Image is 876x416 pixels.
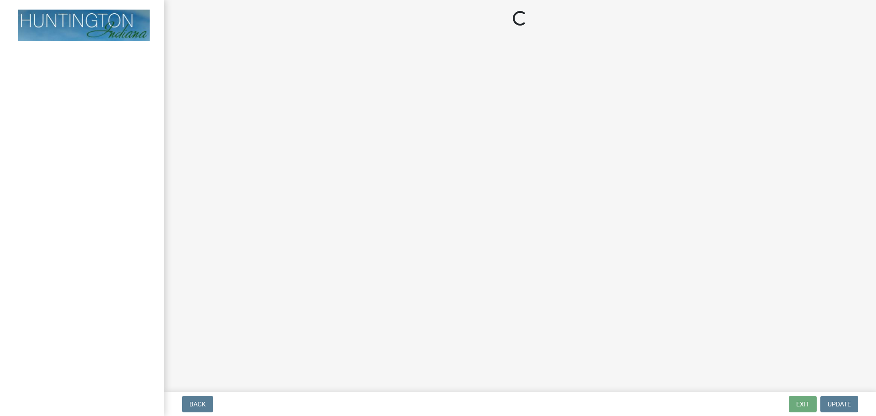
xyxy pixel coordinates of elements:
button: Update [820,396,858,412]
button: Exit [789,396,817,412]
span: Update [828,400,851,408]
img: Huntington County, Indiana [18,10,150,41]
span: Back [189,400,206,408]
button: Back [182,396,213,412]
